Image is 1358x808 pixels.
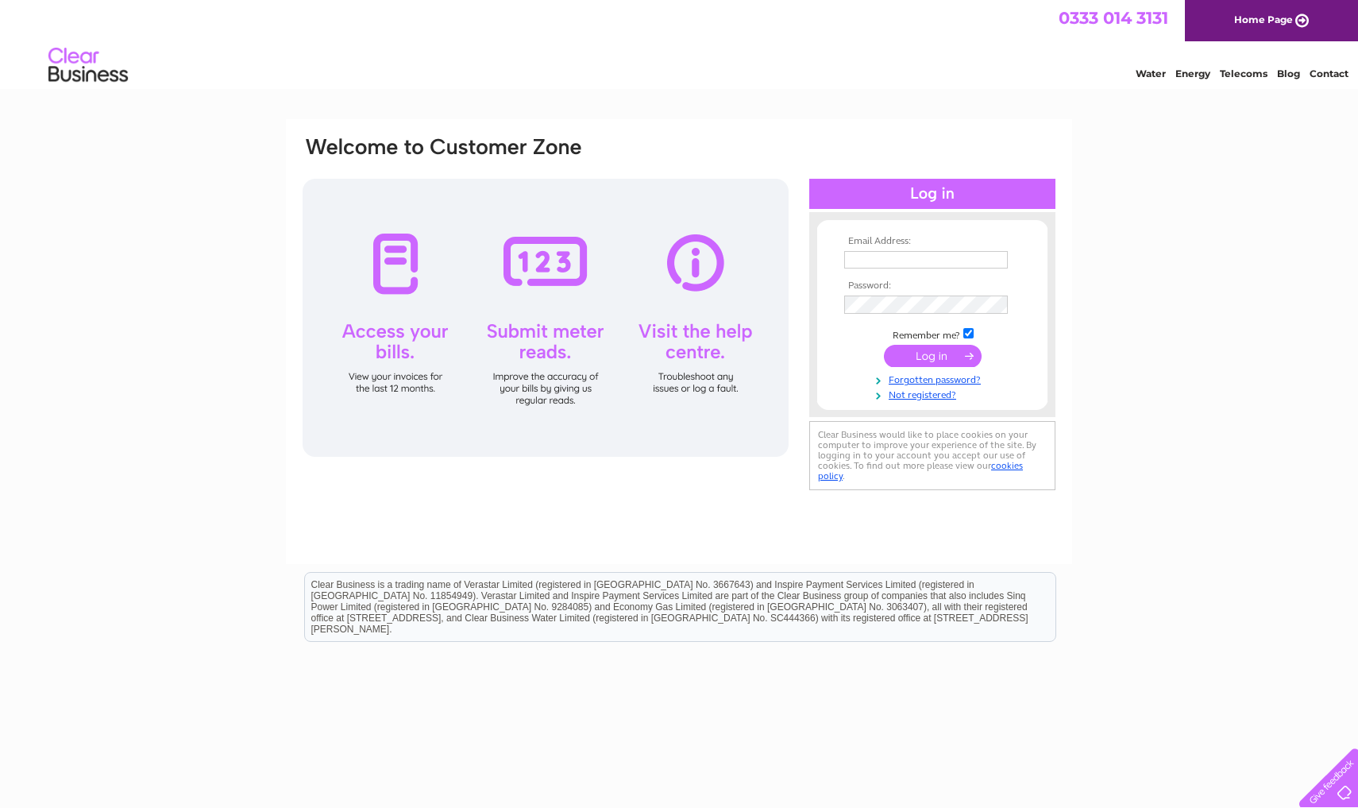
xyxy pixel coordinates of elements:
div: Clear Business is a trading name of Verastar Limited (registered in [GEOGRAPHIC_DATA] No. 3667643... [305,9,1055,77]
a: Telecoms [1220,68,1267,79]
a: 0333 014 3131 [1059,8,1168,28]
div: Clear Business would like to place cookies on your computer to improve your experience of the sit... [809,421,1055,490]
a: Not registered? [844,386,1024,401]
img: logo.png [48,41,129,90]
a: Contact [1310,68,1348,79]
a: cookies policy [818,460,1023,481]
th: Password: [840,280,1024,292]
th: Email Address: [840,236,1024,247]
td: Remember me? [840,326,1024,342]
a: Energy [1175,68,1210,79]
a: Forgotten password? [844,371,1024,386]
input: Submit [884,345,982,367]
a: Blog [1277,68,1300,79]
a: Water [1136,68,1166,79]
